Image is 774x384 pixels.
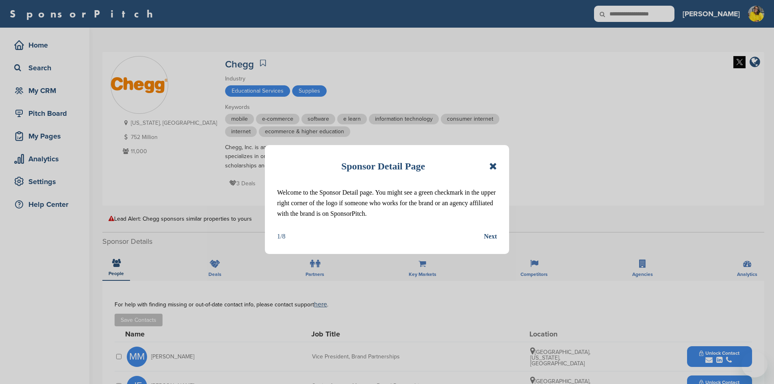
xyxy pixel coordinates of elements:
[341,157,425,175] h1: Sponsor Detail Page
[277,187,497,219] p: Welcome to the Sponsor Detail page. You might see a green checkmark in the upper right corner of ...
[741,351,767,377] iframe: Button to launch messaging window
[277,231,285,242] div: 1/8
[484,231,497,242] button: Next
